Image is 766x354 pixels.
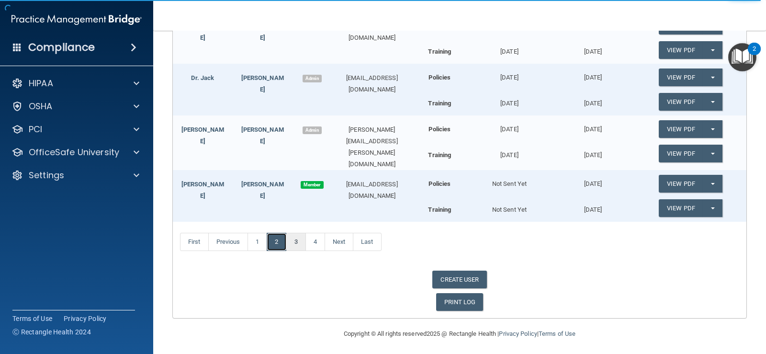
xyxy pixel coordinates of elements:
a: Privacy Policy [64,314,107,323]
a: [PERSON_NAME] [181,126,224,145]
p: PCI [29,124,42,135]
a: Next [325,233,353,251]
a: Last [353,233,381,251]
button: Open Resource Center, 2 new notifications [728,43,756,71]
div: Not Sent Yet [468,170,552,190]
div: [DATE] [551,115,635,135]
a: View PDF [659,199,703,217]
a: Terms of Use [539,330,575,337]
span: Ⓒ Rectangle Health 2024 [12,327,91,337]
a: View PDF [659,93,703,111]
a: 1 [248,233,267,251]
p: OfficeSafe University [29,147,119,158]
div: [DATE] [468,41,552,57]
div: [DATE] [468,115,552,135]
a: View PDF [659,69,703,86]
span: Member [301,181,324,189]
a: CREATE USER [432,271,486,288]
a: 4 [305,233,325,251]
div: [DATE] [468,64,552,83]
div: 2 [753,49,756,61]
p: OSHA [29,101,53,112]
a: First [180,233,209,251]
div: [DATE] [468,93,552,109]
a: [PERSON_NAME] [241,23,284,41]
div: [DATE] [551,170,635,190]
p: Settings [29,170,64,181]
a: 2 [267,233,286,251]
a: [PERSON_NAME] [241,74,284,93]
div: [DATE] [551,145,635,161]
div: [EMAIL_ADDRESS][DOMAIN_NAME] [332,179,412,202]
div: [DATE] [551,199,635,216]
a: Terms of Use [12,314,52,323]
b: Policies [428,74,451,81]
div: [DATE] [468,145,552,161]
div: [DATE] [551,64,635,83]
div: [DATE] [551,93,635,109]
img: PMB logo [11,10,142,29]
a: Settings [11,170,139,181]
a: [PERSON_NAME] [181,181,224,199]
a: HIPAA [11,78,139,89]
a: Dr. Jack [191,74,214,81]
p: HIPAA [29,78,53,89]
b: Training [428,100,451,107]
div: [DATE] [551,41,635,57]
a: 3 [286,233,306,251]
div: [EMAIL_ADDRESS][DOMAIN_NAME] [332,72,412,95]
a: View PDF [659,120,703,138]
a: PCI [11,124,139,135]
a: [PERSON_NAME] [241,126,284,145]
a: View PDF [659,175,703,193]
div: [PERSON_NAME][EMAIL_ADDRESS][PERSON_NAME][DOMAIN_NAME] [332,124,412,170]
span: Admin [303,75,322,82]
div: [EMAIL_ADDRESS][DOMAIN_NAME] [332,21,412,44]
div: Not Sent Yet [468,199,552,216]
a: [PERSON_NAME] [241,181,284,199]
h4: Compliance [28,41,95,54]
a: Privacy Policy [499,330,537,337]
b: Policies [428,126,451,133]
span: Member [301,23,324,31]
b: Policies [428,180,451,187]
b: Training [428,151,451,159]
a: PRINT LOG [436,293,484,311]
a: [PERSON_NAME] [181,23,224,41]
a: OSHA [11,101,139,112]
b: Training [428,48,451,55]
a: View PDF [659,41,703,59]
div: Copyright © All rights reserved 2025 @ Rectangle Health | | [285,319,634,349]
a: View PDF [659,145,703,162]
b: Training [428,206,451,213]
span: Admin [303,126,322,134]
a: OfficeSafe University [11,147,139,158]
a: Previous [208,233,248,251]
